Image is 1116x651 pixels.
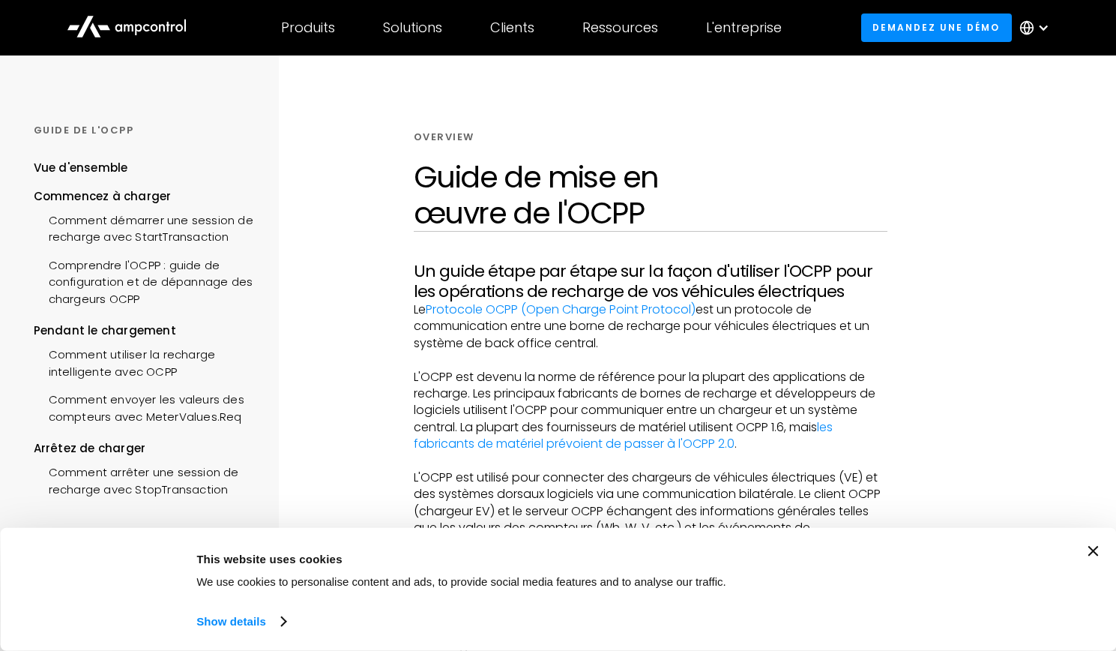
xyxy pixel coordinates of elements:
a: les fabricants de matériel prévoient de passer à l'OCPP 2.0 [414,418,833,452]
a: Show details [196,610,285,633]
a: Comment envoyer les valeurs des compteurs avec MeterValues.Req [34,384,257,429]
a: Comment utiliser la recharge intelligente avec OCPP [34,339,257,384]
div: Overview [414,130,474,144]
h3: Un guide étape par étape sur la façon d'utiliser l'OCPP pour les opérations de recharge de vos vé... [414,262,887,301]
div: Produits [281,19,335,36]
a: Comment arrêter une session de recharge avec StopTransaction [34,457,257,502]
a: Vue d'ensemble [34,160,128,187]
a: Demandez une démo [861,13,1012,41]
div: Ressources [582,19,658,36]
button: Okay [845,546,1060,589]
a: Protocole OCPP (Open Charge Point Protocol) [426,301,696,318]
p: ‍ [414,453,887,469]
h1: Guide de mise en œuvre de l'OCPP [414,159,887,231]
p: L'OCPP est utilisé pour connecter des chargeurs de véhicules électriques (VE) et des systèmes dor... [414,469,887,553]
p: Le est un protocole de communication entre une borne de recharge pour véhicules électriques et un... [414,301,887,352]
span: We use cookies to personalise content and ads, to provide social media features and to analyse ou... [196,575,726,588]
div: L'entreprise [706,19,782,36]
div: Clients [490,19,534,36]
p: ‍ [414,352,887,368]
div: Arrêtez de charger [34,440,257,457]
p: L'OCPP est devenu la norme de référence pour la plupart des applications de recharge. Les princip... [414,369,887,453]
div: Vue d'ensemble [34,160,128,176]
div: GUIDE DE L'OCPP [34,124,257,137]
div: Commencez à charger [34,188,257,205]
button: Close banner [1088,546,1098,556]
div: Pendant le chargement [34,322,257,339]
a: Comment démarrer une session de recharge avec StartTransaction [34,205,257,250]
div: This website uses cookies [196,550,828,568]
div: Solutions [383,19,442,36]
a: Comprendre l'OCPP : guide de configuration et de dépannage des chargeurs OCPP [34,250,257,311]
